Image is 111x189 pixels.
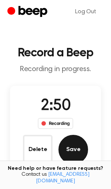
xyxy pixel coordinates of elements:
div: Recording [38,118,74,129]
h1: Record a Beep [6,47,105,59]
span: Contact us [4,172,107,185]
a: Log Out [68,3,104,21]
p: Recording in progress. [6,65,105,74]
button: Save Audio Record [58,135,88,164]
a: Beep [7,5,49,19]
button: Delete Audio Record [23,135,53,164]
a: [EMAIL_ADDRESS][DOMAIN_NAME] [36,172,90,184]
span: 2:50 [41,98,70,114]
